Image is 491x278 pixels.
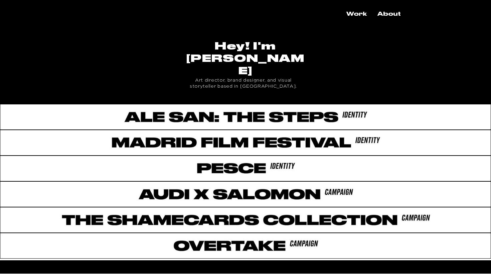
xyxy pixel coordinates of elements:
a: Work [341,8,372,20]
p: About [374,8,404,20]
nav: Site [341,8,406,20]
span: Art director, brand designer, and visual storyteller based in [GEOGRAPHIC_DATA]. [190,77,297,89]
p: Work [343,8,370,20]
a: About [372,8,406,20]
span: Hey! I'm [PERSON_NAME] [186,41,304,76]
